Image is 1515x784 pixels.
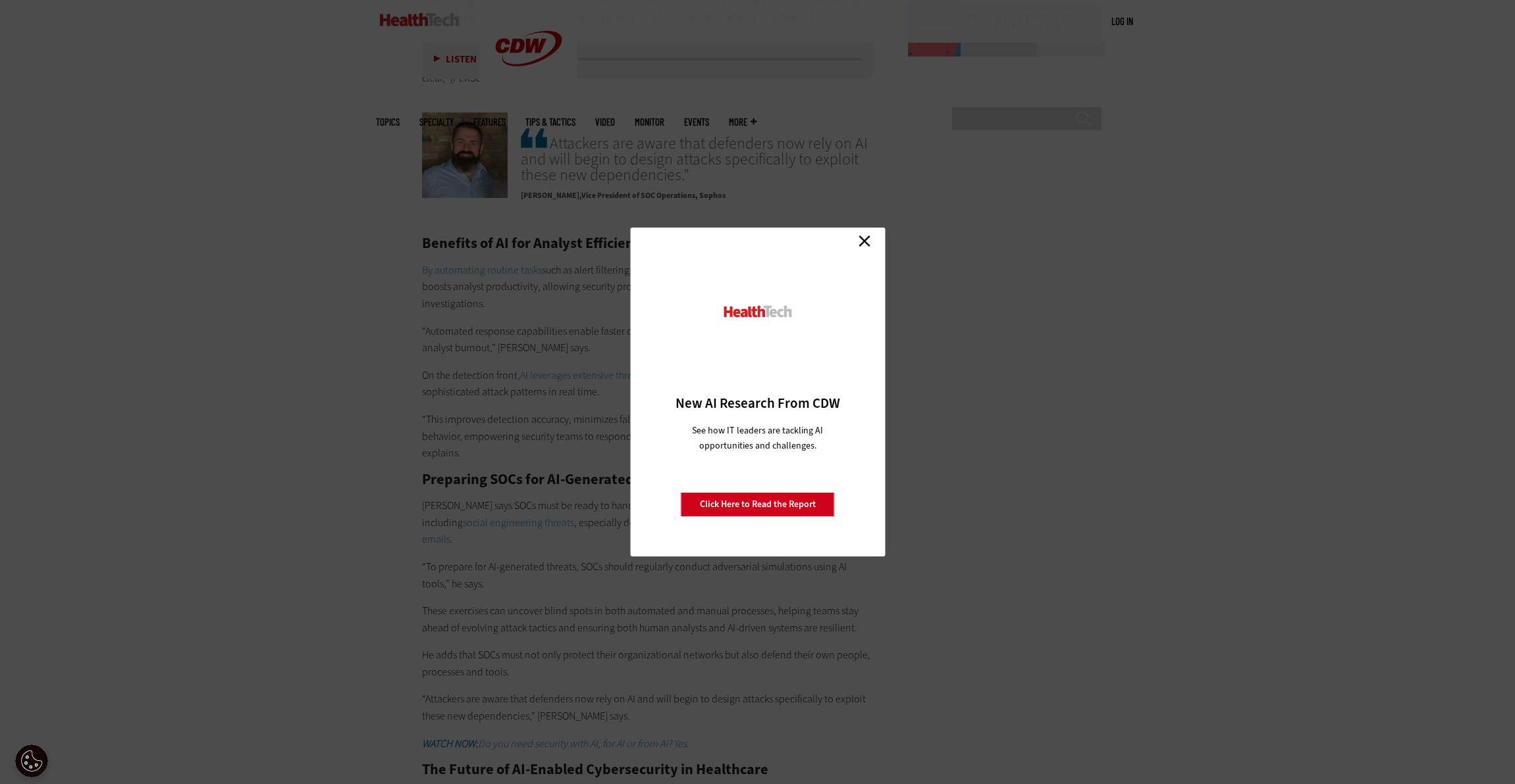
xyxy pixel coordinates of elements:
[15,745,48,777] button: Open Preferences
[653,394,862,412] h3: New AI Research From CDW
[676,423,839,453] p: See how IT leaders are tackling AI opportunities and challenges.
[855,231,874,251] a: Close
[722,305,793,318] img: HealthTech_0.png
[15,745,48,777] div: Cookie Settings
[681,492,835,517] a: Click Here to Read the Report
